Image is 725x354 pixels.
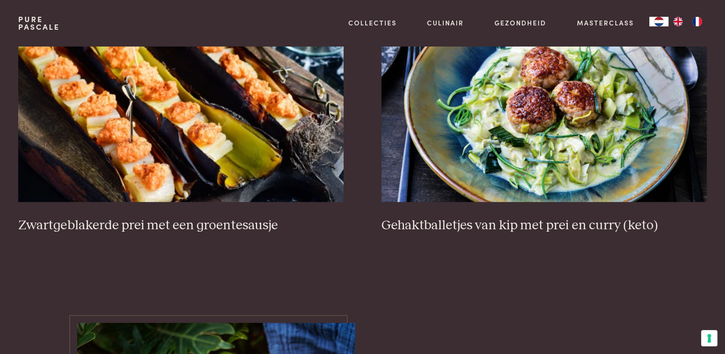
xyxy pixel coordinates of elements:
a: EN [668,17,688,26]
a: Collecties [348,18,397,28]
h3: Zwartgeblakerde prei met een groentesausje [18,217,343,234]
button: Uw voorkeuren voor toestemming voor trackingtechnologieën [701,330,717,346]
h3: Gehaktballetjes van kip met prei en curry (keto) [381,217,706,234]
a: Masterclass [577,18,634,28]
img: Zwartgeblakerde prei met een groentesausje [18,10,343,202]
aside: Language selected: Nederlands [649,17,707,26]
a: Culinair [427,18,464,28]
a: NL [649,17,668,26]
ul: Language list [668,17,707,26]
a: Zwartgeblakerde prei met een groentesausje Zwartgeblakerde prei met een groentesausje [18,10,343,234]
img: Gehaktballetjes van kip met prei en curry (keto) [381,10,706,202]
div: Language [649,17,668,26]
a: PurePascale [18,15,60,31]
a: Gezondheid [495,18,546,28]
a: Gehaktballetjes van kip met prei en curry (keto) Gehaktballetjes van kip met prei en curry (keto) [381,10,706,234]
a: FR [688,17,707,26]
